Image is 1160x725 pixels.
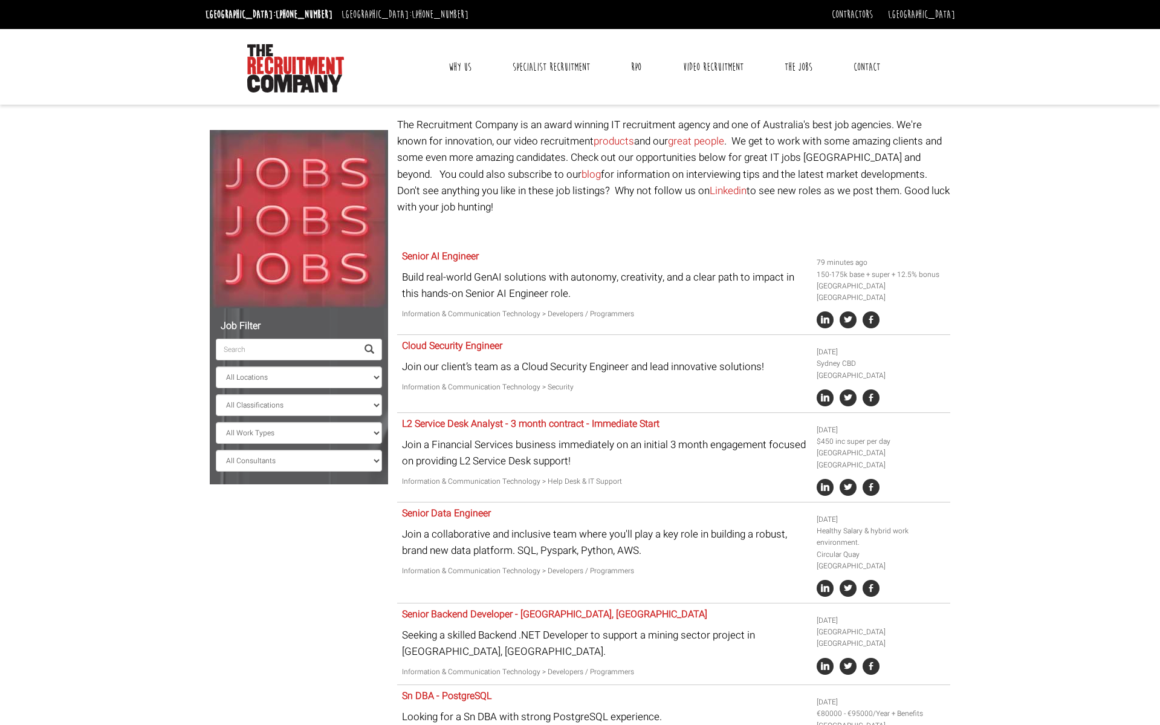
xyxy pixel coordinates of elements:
p: The Recruitment Company is an award winning IT recruitment agency and one of Australia's best job... [397,117,950,215]
a: Contact [844,52,889,82]
a: The Jobs [776,52,821,82]
li: 79 minutes ago [817,257,946,268]
img: Jobs, Jobs, Jobs [210,130,388,308]
p: Information & Communication Technology > Developers / Programmers [402,666,808,678]
a: Linkedin [710,183,747,198]
a: Senior Backend Developer - [GEOGRAPHIC_DATA], [GEOGRAPHIC_DATA] [402,607,707,622]
p: Information & Communication Technology > Developers / Programmers [402,565,808,577]
a: great people [668,134,724,149]
h5: Job Filter [216,321,382,332]
li: [GEOGRAPHIC_DATA]: [339,5,471,24]
li: €80000 - €95000/Year + Benefits [817,708,946,720]
a: [PHONE_NUMBER] [276,8,332,21]
a: Sn DBA - PostgreSQL [402,689,491,703]
p: Looking for a Sn DBA with strong PostgreSQL experience. [402,709,808,725]
a: Senior Data Engineer [402,506,491,521]
a: Video Recruitment [674,52,753,82]
a: blog [582,167,601,182]
p: Join a collaborative and inclusive team where you'll play a key role in building a robust, brand ... [402,526,808,559]
li: [GEOGRAPHIC_DATA] [GEOGRAPHIC_DATA] [817,626,946,649]
img: The Recruitment Company [247,44,344,93]
a: Why Us [439,52,481,82]
li: [DATE] [817,697,946,708]
a: Contractors [832,8,873,21]
li: [DATE] [817,615,946,626]
p: Seeking a skilled Backend .NET Developer to support a mining sector project in [GEOGRAPHIC_DATA],... [402,627,808,660]
a: [GEOGRAPHIC_DATA] [888,8,955,21]
li: [DATE] [817,514,946,525]
a: Senior AI Engineer [402,249,479,264]
input: Search [216,339,357,360]
li: [GEOGRAPHIC_DATA]: [203,5,335,24]
a: products [594,134,634,149]
a: RPO [622,52,650,82]
li: Healthy Salary & hybrid work environment. [817,525,946,548]
a: [PHONE_NUMBER] [412,8,468,21]
li: Circular Quay [GEOGRAPHIC_DATA] [817,549,946,572]
a: Specialist Recruitment [504,52,599,82]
